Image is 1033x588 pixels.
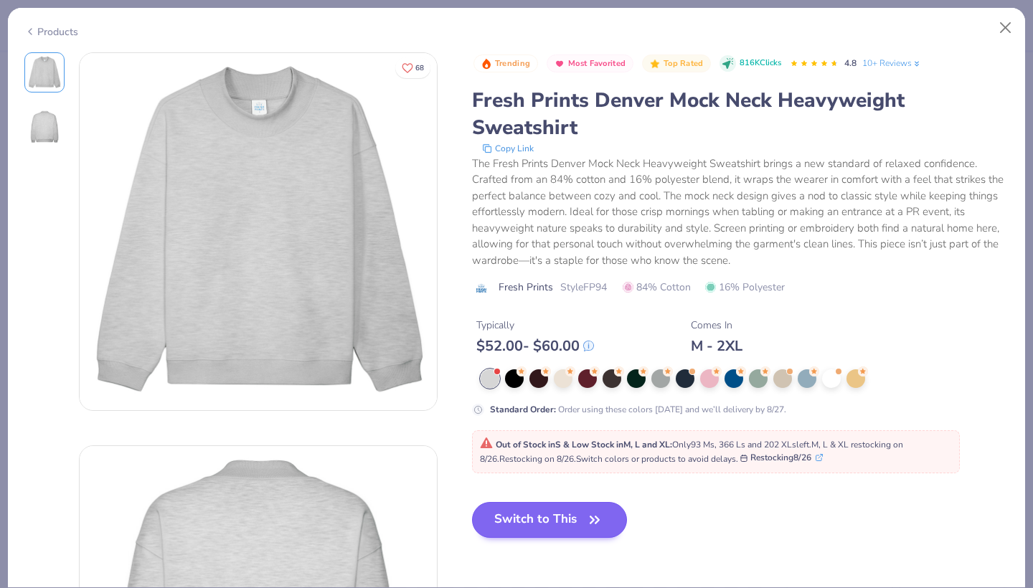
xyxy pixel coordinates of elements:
[472,87,1009,141] div: Fresh Prints Denver Mock Neck Heavyweight Sweatshirt
[472,156,1009,269] div: The Fresh Prints Denver Mock Neck Heavyweight Sweatshirt brings a new standard of relaxed confide...
[691,318,742,333] div: Comes In
[480,439,903,465] span: Only 93 Ms, 366 Ls and 202 XLs left. M, L & XL restocking on 8/26. Restocking on 8/26. Switch col...
[24,24,78,39] div: Products
[547,54,633,73] button: Badge Button
[740,451,823,464] button: Restocking8/26
[623,280,691,295] span: 84% Cotton
[472,502,628,538] button: Switch to This
[560,280,607,295] span: Style FP94
[476,318,594,333] div: Typically
[691,337,742,355] div: M - 2XL
[495,60,530,67] span: Trending
[490,403,786,416] div: Order using these colors [DATE] and we’ll delivery by 8/27.
[563,439,672,450] strong: & Low Stock in M, L and XL :
[554,58,565,70] img: Most Favorited sort
[481,58,492,70] img: Trending sort
[415,65,424,72] span: 68
[496,439,563,450] strong: Out of Stock in S
[790,52,839,75] div: 4.8 Stars
[649,58,661,70] img: Top Rated sort
[705,280,785,295] span: 16% Polyester
[862,57,922,70] a: 10+ Reviews
[472,283,491,294] img: brand logo
[476,337,594,355] div: $ 52.00 - $ 60.00
[478,141,538,156] button: copy to clipboard
[27,110,62,144] img: Back
[740,57,781,70] span: 816K Clicks
[395,57,430,78] button: Like
[844,57,857,69] span: 4.8
[992,14,1019,42] button: Close
[642,54,711,73] button: Badge Button
[490,404,556,415] strong: Standard Order :
[568,60,626,67] span: Most Favorited
[664,60,704,67] span: Top Rated
[499,280,553,295] span: Fresh Prints
[473,54,538,73] button: Badge Button
[27,55,62,90] img: Front
[80,53,437,410] img: Front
